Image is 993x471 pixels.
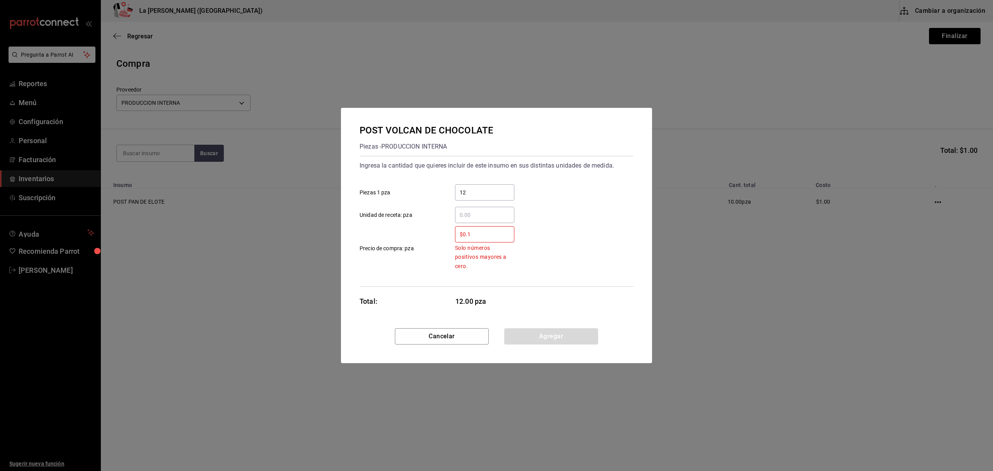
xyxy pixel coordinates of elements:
[360,244,414,253] span: Precio de compra: pza
[395,328,489,345] button: Cancelar
[360,189,391,197] span: Piezas 1 pza
[455,230,514,239] input: Solo números positivos mayores a cero.Precio de compra: pza
[360,123,493,137] div: POST VOLCAN DE CHOCOLATE
[360,296,377,306] div: Total:
[455,188,514,197] input: Piezas 1 pza
[360,211,412,219] span: Unidad de receta: pza
[360,159,633,172] div: Ingresa la cantidad que quieres incluir de este insumo en sus distintas unidades de medida.
[455,296,515,306] span: 12.00 pza
[455,244,514,271] p: Solo números positivos mayores a cero.
[455,210,514,220] input: Unidad de receta: pza
[360,140,493,153] div: Piezas - PRODUCCION INTERNA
